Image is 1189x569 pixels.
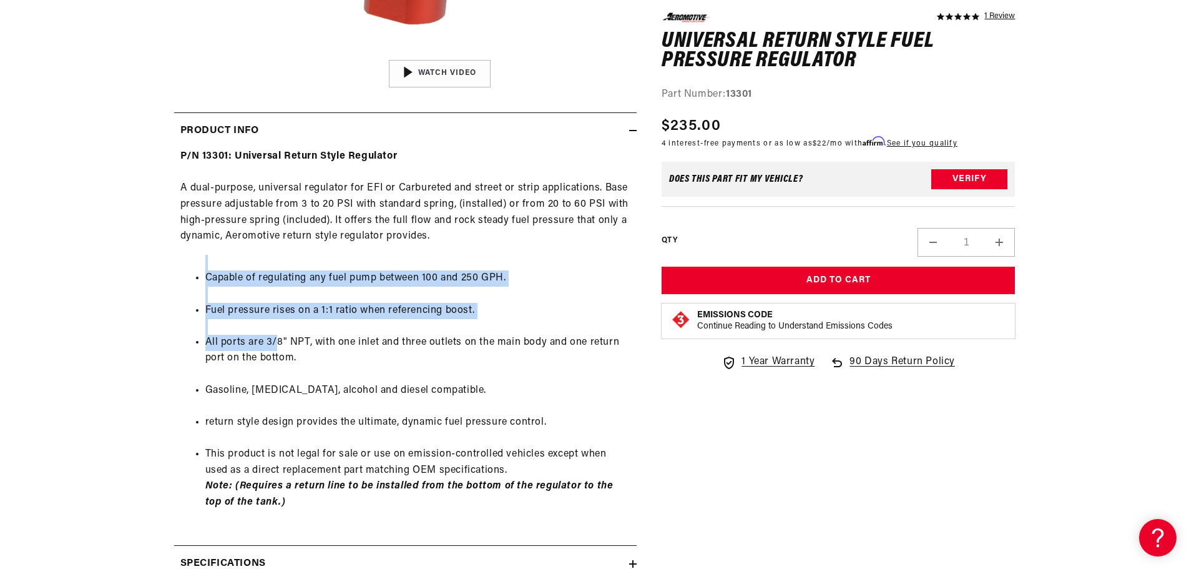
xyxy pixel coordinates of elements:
h1: Universal Return Style Fuel Pressure Regulator [662,31,1015,71]
button: Emissions CodeContinue Reading to Understand Emissions Codes [697,310,893,332]
p: 4 interest-free payments or as low as /mo with . [662,137,957,149]
span: $235.00 [662,115,721,137]
span: $22 [813,140,826,147]
a: 90 Days Return Policy [829,354,955,383]
div: Part Number: [662,86,1015,102]
strong: Emissions Code [697,310,773,320]
div: A dual-purpose, universal regulator for EFI or Carbureted and street or strip applications. Base ... [174,149,637,527]
a: 1 reviews [984,12,1015,21]
strong: P/N 13301: Universal Return Style Regulator [180,151,398,161]
strong: Note: (Requires a return line to be installed from the bottom of the regulator to the top of the ... [205,481,614,507]
div: Does This part fit My vehicle? [669,174,803,184]
a: See if you qualify - Learn more about Affirm Financing (opens in modal) [887,140,957,147]
li: Fuel pressure rises on a 1:1 ratio when referencing boost. [205,303,630,319]
strong: 13301 [726,89,752,99]
button: Add to Cart [662,267,1015,295]
li: return style design provides the ultimate, dynamic fuel pressure control. [205,415,630,431]
li: This product is not legal for sale or use on emission-controlled vehicles except when used as a d... [205,447,630,510]
li: All ports are 3/8" NPT, with one inlet and three outlets on the main body and one return port on ... [205,335,630,367]
a: 1 Year Warranty [722,354,815,370]
span: 1 Year Warranty [741,354,815,370]
summary: Product Info [174,113,637,149]
span: 90 Days Return Policy [849,354,955,383]
h2: Product Info [180,123,259,139]
p: Continue Reading to Understand Emissions Codes [697,321,893,332]
li: Gasoline, [MEDICAL_DATA], alcohol and diesel compatible. [205,383,630,399]
span: Affirm [863,137,884,146]
label: QTY [662,235,677,245]
img: Emissions code [671,310,691,330]
button: Verify [931,169,1007,189]
li: Capable of regulating any fuel pump between 100 and 250 GPH. [205,270,630,287]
